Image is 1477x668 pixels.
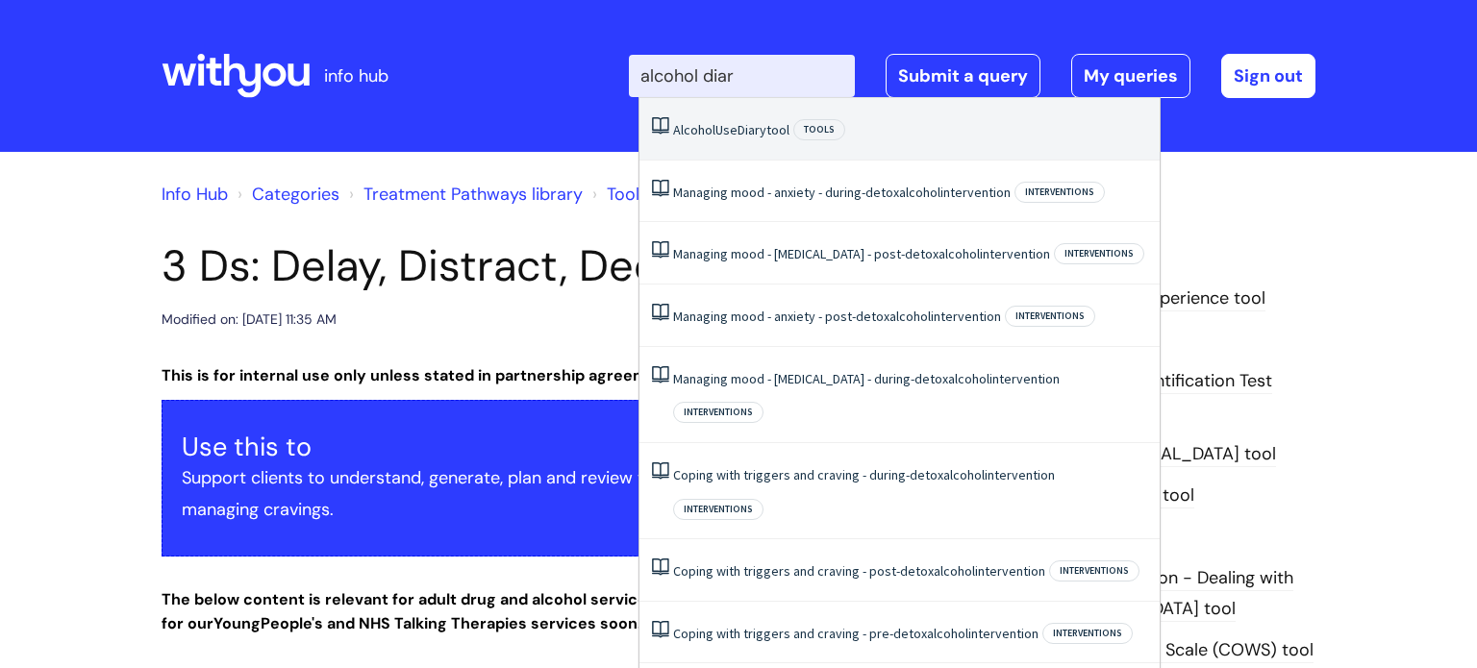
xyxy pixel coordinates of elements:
a: My queries [1071,54,1190,98]
span: Interventions [1014,182,1105,203]
span: alcohol [939,245,980,262]
div: | - [629,54,1315,98]
span: alcohol [948,370,989,387]
div: Modified on: [DATE] 11:35 AM [162,308,337,332]
span: Alcohol [673,121,715,138]
a: Treatment Pathways library [363,183,583,206]
a: Coping with triggers and craving - pre-detoxalcoholintervention [673,625,1039,642]
h1: 3 Ds: Delay, Distract, Decide tool [162,240,921,292]
a: Managing mood - anxiety - post-detoxalcoholintervention [673,308,1001,325]
span: alcohol [934,562,975,580]
span: alcohol [899,184,940,201]
span: Diary [738,121,766,138]
span: Interventions [673,499,764,520]
a: Coping with triggers and craving - post-detoxalcoholintervention [673,562,1045,580]
a: Submit a query [886,54,1040,98]
strong: People's [261,613,323,633]
p: Support clients to understand, generate, plan and review the range of options for managing cravings. [182,462,901,525]
span: alcohol [889,308,931,325]
a: Coping with triggers and craving - during-detoxalcoholintervention [673,466,1055,483]
span: alcohol [927,625,968,642]
a: Managing mood - anxiety - during-detoxalcoholintervention [673,184,1011,201]
a: Managing mood - [MEDICAL_DATA] - post-detoxalcoholintervention [673,245,1050,262]
span: Interventions [1049,560,1139,581]
span: alcohol [943,466,985,483]
span: Interventions [1042,623,1133,644]
a: Info Hub [162,183,228,206]
strong: This is for internal use only unless stated in partnership agreements. [162,365,686,385]
h3: Use this to [182,432,901,462]
span: Interventions [1005,306,1095,327]
a: Sign out [1221,54,1315,98]
a: Tools [607,183,648,206]
input: Search [629,55,855,97]
span: Interventions [1054,243,1144,264]
span: Interventions [673,402,764,423]
li: Tools [588,179,648,210]
strong: The below content is relevant for adult drug and alcohol services only. We will develop resources... [162,589,898,633]
li: Solution home [233,179,339,210]
a: Categories [252,183,339,206]
a: Managing mood - [MEDICAL_DATA] - during-detoxalcoholintervention [673,370,1060,387]
p: info hub [324,61,388,91]
span: Tools [793,119,845,140]
a: AlcoholUseDiarytool [673,121,789,138]
strong: Young [213,613,327,633]
li: Treatment Pathways library [344,179,583,210]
